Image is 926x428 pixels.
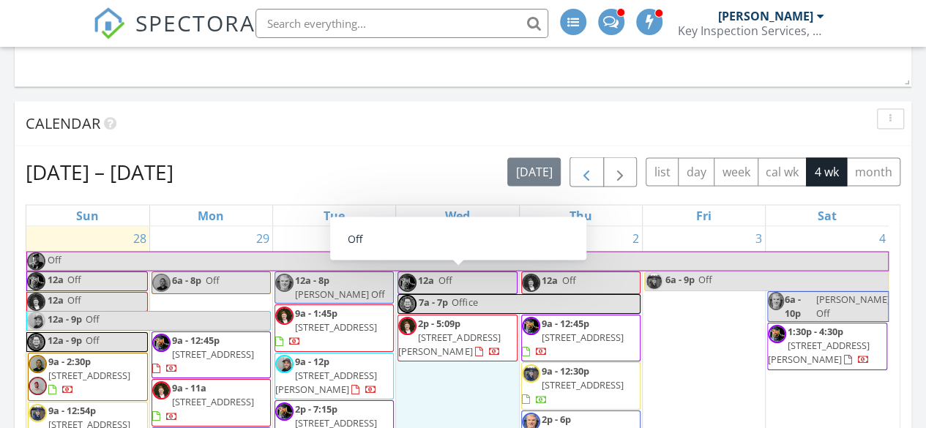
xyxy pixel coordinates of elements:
span: [STREET_ADDRESS] [542,378,624,391]
button: Previous [570,157,604,187]
img: jose.jpg [27,332,45,350]
span: [STREET_ADDRESS] [295,320,377,333]
span: 2p - 6p [542,412,571,425]
img: img_20250218_1029143333333333333.jpg [768,291,784,309]
span: 12a - 8p [295,273,329,286]
a: 9a - 12:45p [STREET_ADDRESS] [522,316,624,357]
img: jose.jpg [398,294,417,312]
a: Sunday [73,205,102,225]
img: img_20250218_1029143333333333333.jpg [275,273,294,291]
img: image.jpg [27,311,45,329]
img: photo_20210917_152200.jpg [275,402,294,420]
img: photo_20210917_152200.jpg [152,333,171,351]
div: Key Inspection Services, LLC [678,23,824,38]
span: 6a - 8p [172,273,201,286]
a: 9a - 12:30p [STREET_ADDRESS] [521,361,641,409]
a: Go to October 3, 2025 [753,226,765,249]
span: 9a - 12:54p [48,403,96,416]
a: 9a - 1:45p [STREET_ADDRESS] [275,306,377,347]
img: a1db0a8f625f48f393bd57470bd4aab5.jpeg [522,364,540,382]
span: Off [48,252,61,266]
a: 9a - 11a [STREET_ADDRESS] [152,378,271,426]
img: a1db0a8f625f48f393bd57470bd4aab5.jpeg [29,403,47,421]
span: [STREET_ADDRESS] [172,347,254,360]
a: Saturday [815,205,840,225]
a: Go to September 30, 2025 [376,226,395,249]
span: 9a - 1:45p [295,306,337,319]
span: 12a - 9p [47,332,83,350]
img: photo_20210917_152200.jpg [522,316,540,334]
img: maribeth_headshot.jpg [27,292,45,310]
span: 12a [542,273,558,286]
button: cal wk [758,157,807,186]
a: 9a - 12:30p [STREET_ADDRESS] [522,364,624,405]
a: Go to September 29, 2025 [253,226,272,249]
img: maribeth_headshot.jpg [398,316,417,334]
span: 9a - 11a [172,380,206,394]
span: 7a - 7p [418,294,449,312]
a: Tuesday [321,205,348,225]
img: a1db0a8f625f48f393bd57470bd4aab5.jpeg [645,271,663,290]
img: photo_20210917_152200.jpg [398,273,417,291]
a: 9a - 2:30p [STREET_ADDRESS] [48,354,130,395]
span: 12a [47,292,64,310]
a: Go to September 28, 2025 [130,226,149,249]
span: 9a - 12:45p [172,333,220,346]
span: Calendar [26,113,100,132]
span: [STREET_ADDRESS][PERSON_NAME] [275,368,377,395]
a: 9a - 12:45p [STREET_ADDRESS] [152,333,254,374]
a: 9a - 11a [STREET_ADDRESS] [152,380,254,421]
span: [STREET_ADDRESS][PERSON_NAME] [768,338,870,365]
a: Go to October 4, 2025 [876,226,889,249]
button: day [678,157,714,186]
button: list [646,157,679,186]
button: Next [603,157,638,187]
a: 9a - 12p [STREET_ADDRESS][PERSON_NAME] [275,354,377,395]
span: 9a - 12p [295,354,329,367]
span: [PERSON_NAME] Off [295,287,385,300]
span: 1:30p - 4:30p [788,324,843,337]
img: maribeth_headshot.jpg [275,306,294,324]
span: [STREET_ADDRESS] [172,394,254,408]
a: 1:30p - 4:30p [STREET_ADDRESS][PERSON_NAME] [767,322,887,369]
a: 9a - 12p [STREET_ADDRESS][PERSON_NAME] [275,352,394,399]
a: 1:30p - 4:30p [STREET_ADDRESS][PERSON_NAME] [768,324,870,365]
span: Off [206,273,220,286]
a: Wednesday [442,205,473,225]
img: photo_20210917_152200.jpg [768,324,786,342]
span: 2p - 7:15p [295,402,337,415]
a: 9a - 12:45p [STREET_ADDRESS] [521,314,641,361]
span: 9a - 2:30p [48,354,91,367]
span: Off [67,272,81,285]
span: Office [452,295,477,308]
span: 12a - 9p [47,311,83,329]
span: Off [67,293,81,306]
button: 4 wk [806,157,847,186]
span: 6a - 10p [784,291,813,320]
button: [DATE] [507,157,561,186]
a: 9a - 2:30p [STREET_ADDRESS] [28,352,148,400]
img: image.jpg [275,354,294,372]
span: 9a - 12:45p [542,316,589,329]
div: [PERSON_NAME] [718,9,813,23]
img: img_7835_1.png [29,354,47,372]
img: 20250714_154728_2.jpg [29,376,47,394]
img: maribeth_headshot.jpg [152,380,171,399]
span: Off [86,333,100,346]
span: [PERSON_NAME] Off [815,292,889,319]
span: 12a [47,271,64,290]
a: Friday [693,205,714,225]
a: Go to October 1, 2025 [507,226,519,249]
a: 9a - 1:45p [STREET_ADDRESS] [275,304,394,351]
img: photo_20210917_152200.jpg [27,271,45,290]
span: Off [438,273,452,286]
a: 2p - 5:09p [STREET_ADDRESS][PERSON_NAME] [398,316,500,357]
a: 2p - 5:09p [STREET_ADDRESS][PERSON_NAME] [397,314,517,361]
img: img_7835_1.png [152,273,171,291]
span: Off [698,272,712,285]
a: Go to October 2, 2025 [630,226,642,249]
h2: [DATE] – [DATE] [26,157,173,186]
img: The Best Home Inspection Software - Spectora [93,7,125,40]
span: SPECTORA [135,7,255,38]
span: [STREET_ADDRESS] [542,330,624,343]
